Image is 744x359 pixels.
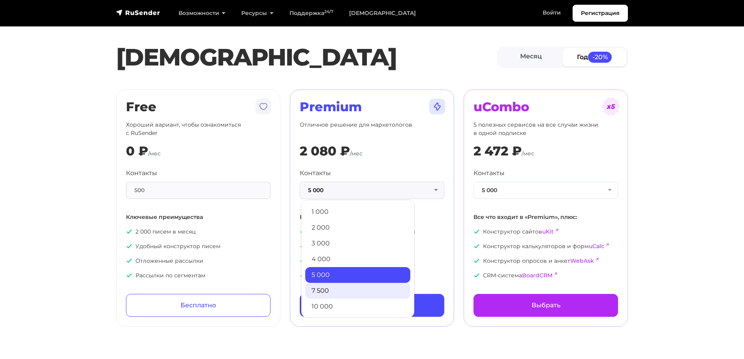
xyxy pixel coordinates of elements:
[305,220,410,236] a: 2 000
[305,314,410,330] a: 13 000
[300,144,350,159] div: 2 080 ₽
[300,294,444,317] a: Выбрать
[573,5,628,22] a: Регистрация
[324,9,333,14] sup: 24/7
[300,272,306,279] img: icon-ok.svg
[473,242,618,251] p: Конструктор калькуляторов и форм
[126,243,132,249] img: icon-ok.svg
[126,228,271,236] p: 2 000 писем в месяц
[341,5,424,21] a: [DEMOGRAPHIC_DATA]
[300,228,306,235] img: icon-ok.svg
[473,144,522,159] div: 2 472 ₽
[473,228,618,236] p: Конструктор сайтов
[562,48,626,66] a: Год
[473,213,618,221] p: Все что входит в «Premium», плюс:
[535,5,569,21] a: Войти
[300,213,444,221] p: Все что входит в «Free», плюс:
[126,271,271,280] p: Рассылки по сегментам
[300,271,444,280] p: Приоритетная модерация
[473,99,618,114] h2: uCombo
[588,52,612,62] span: -20%
[126,242,271,251] p: Удобный конструктор писем
[254,97,273,116] img: tarif-free.svg
[305,299,410,314] a: 10 000
[542,228,554,235] a: uKit
[233,5,281,21] a: Ресурсы
[601,97,620,116] img: tarif-ucombo.svg
[522,272,552,279] a: BoardCRM
[171,5,233,21] a: Возможности
[473,121,618,137] p: 5 полезных сервисов на все случаи жизни в одной подписке
[473,258,480,264] img: icon-ok.svg
[126,213,271,221] p: Ключевые преимущества
[126,168,157,178] label: Контакты
[300,182,444,199] button: 5 000
[126,258,132,264] img: icon-ok.svg
[473,228,480,235] img: icon-ok.svg
[305,267,410,283] a: 5 000
[305,251,410,267] a: 4 000
[148,150,161,157] span: /мес
[300,168,331,178] label: Контакты
[473,243,480,249] img: icon-ok.svg
[473,182,618,199] button: 5 000
[473,168,505,178] label: Контакты
[305,283,410,299] a: 7 500
[300,121,444,137] p: Отличное решение для маркетологов
[116,43,497,71] h1: [DEMOGRAPHIC_DATA]
[473,294,618,317] a: Выбрать
[473,271,618,280] p: CRM-система
[350,150,363,157] span: /мес
[126,272,132,279] img: icon-ok.svg
[300,243,306,249] img: icon-ok.svg
[282,5,341,21] a: Поддержка24/7
[116,9,160,17] img: RuSender
[126,228,132,235] img: icon-ok.svg
[300,258,306,264] img: icon-ok.svg
[473,272,480,279] img: icon-ok.svg
[126,144,148,159] div: 0 ₽
[570,257,594,264] a: WebAsk
[473,257,618,265] p: Конструктор опросов и анкет
[300,99,444,114] h2: Premium
[305,204,410,220] a: 1 000
[126,257,271,265] p: Отложенные рассылки
[301,200,415,318] ul: 5 000
[126,121,271,137] p: Хороший вариант, чтобы ознакомиться с RuSender
[300,228,444,236] p: Неограниченное количество писем
[126,99,271,114] h2: Free
[300,242,444,251] p: Приоритетная поддержка
[300,257,444,265] p: Помощь с импортом базы
[589,243,604,250] a: uCalc
[428,97,447,116] img: tarif-premium.svg
[499,48,563,66] a: Месяц
[305,236,410,251] a: 3 000
[126,294,271,317] a: Бесплатно
[522,150,534,157] span: /мес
